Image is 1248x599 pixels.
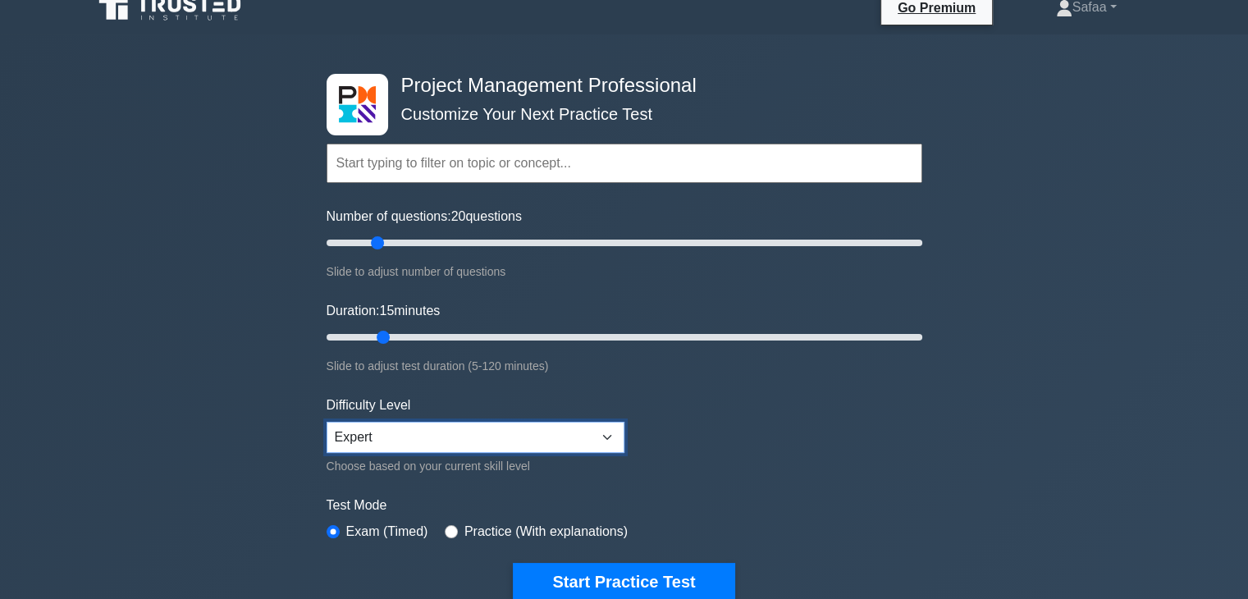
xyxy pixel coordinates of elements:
[327,262,922,281] div: Slide to adjust number of questions
[327,356,922,376] div: Slide to adjust test duration (5-120 minutes)
[327,396,411,415] label: Difficulty Level
[395,74,842,98] h4: Project Management Professional
[327,496,922,515] label: Test Mode
[451,209,466,223] span: 20
[327,301,441,321] label: Duration: minutes
[464,522,628,542] label: Practice (With explanations)
[346,522,428,542] label: Exam (Timed)
[327,207,522,226] label: Number of questions: questions
[327,144,922,183] input: Start typing to filter on topic or concept...
[327,456,624,476] div: Choose based on your current skill level
[379,304,394,318] span: 15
